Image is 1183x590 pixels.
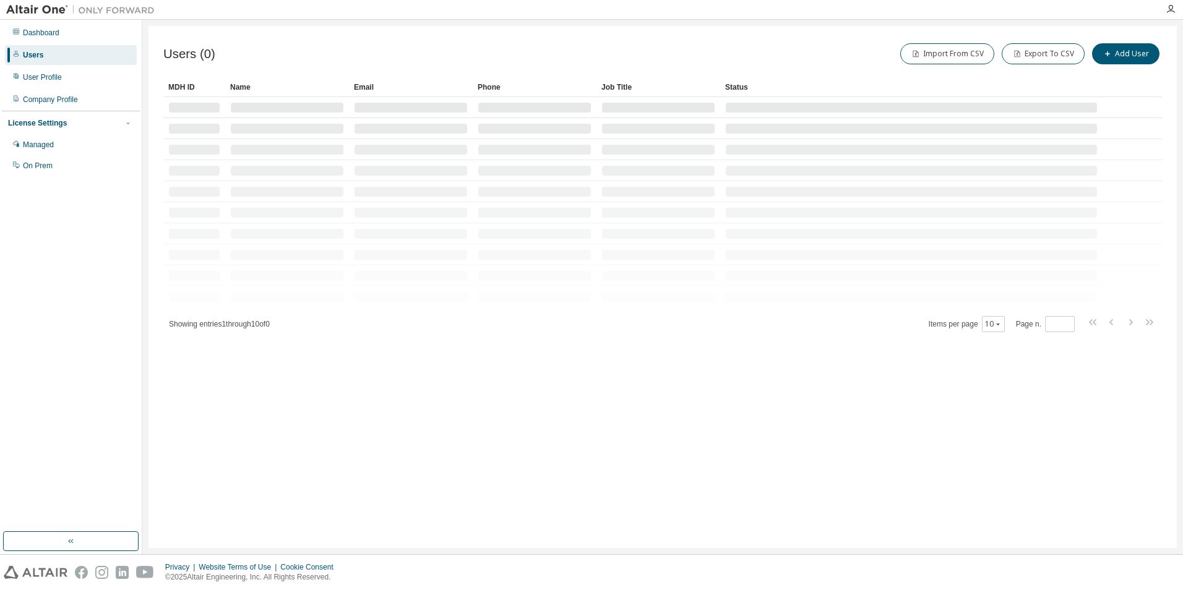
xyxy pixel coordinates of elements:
div: Job Title [601,77,715,97]
button: Import From CSV [900,43,994,64]
div: Company Profile [23,95,78,105]
button: Export To CSV [1002,43,1085,64]
div: Privacy [165,562,199,572]
span: Page n. [1016,316,1075,332]
span: Items per page [929,316,1005,332]
div: Users [23,50,43,60]
p: © 2025 Altair Engineering, Inc. All Rights Reserved. [165,572,341,583]
div: Dashboard [23,28,59,38]
div: License Settings [8,118,67,128]
div: Status [725,77,1098,97]
div: User Profile [23,72,62,82]
span: Showing entries 1 through 10 of 0 [169,320,270,328]
button: 10 [985,319,1002,329]
div: MDH ID [168,77,220,97]
img: linkedin.svg [116,566,129,579]
img: youtube.svg [136,566,154,579]
div: Cookie Consent [280,562,340,572]
div: On Prem [23,161,53,171]
img: Altair One [6,4,161,16]
div: Managed [23,140,54,150]
div: Name [230,77,344,97]
img: instagram.svg [95,566,108,579]
div: Email [354,77,468,97]
img: facebook.svg [75,566,88,579]
div: Phone [478,77,591,97]
div: Website Terms of Use [199,562,280,572]
span: Users (0) [163,47,215,61]
img: altair_logo.svg [4,566,67,579]
button: Add User [1092,43,1159,64]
